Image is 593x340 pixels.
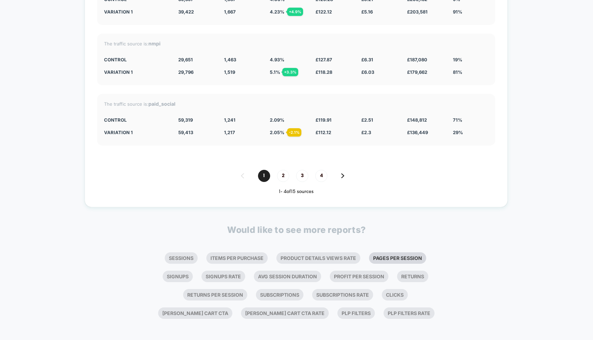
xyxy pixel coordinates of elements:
[224,130,235,135] span: 1,217
[397,271,428,282] li: Returns
[453,69,488,75] div: 81%
[287,8,303,16] div: + 4.9 %
[165,252,198,264] li: Sessions
[104,69,168,75] div: Variation 1
[382,289,408,300] li: Clicks
[287,128,301,137] div: - 2.1 %
[163,271,193,282] li: Signups
[270,117,284,123] span: 2.09 %
[178,130,193,135] span: 59,413
[384,307,435,319] li: Plp Filters Rate
[316,117,332,123] span: £ 119.91
[316,69,332,75] span: £ 118.28
[104,130,168,135] div: Variation 1
[224,117,235,123] span: 1,241
[224,57,236,62] span: 1,463
[312,289,373,300] li: Subscriptions Rate
[104,117,168,123] div: CONTROL
[224,69,235,75] span: 1,519
[296,170,308,182] span: 3
[270,69,280,75] span: 5.1 %
[341,173,344,178] img: pagination forward
[97,189,495,195] div: 1 - 4 of 15 sources
[407,117,427,123] span: £ 148,812
[224,9,236,15] span: 1,667
[361,130,371,135] span: £ 2.3
[330,271,388,282] li: Profit Per Session
[178,9,194,15] span: 39,422
[282,68,298,76] div: + 3.3 %
[270,9,284,15] span: 4.23 %
[277,170,289,182] span: 2
[104,57,168,62] div: CONTROL
[254,271,321,282] li: Avg Session Duration
[453,130,488,135] div: 29%
[361,69,374,75] span: £ 6.03
[270,130,284,135] span: 2.05 %
[316,9,332,15] span: £ 122.12
[453,117,488,123] div: 71%
[407,69,427,75] span: £ 179,662
[337,307,375,319] li: Plp Filters
[315,170,327,182] span: 4
[361,9,373,15] span: £ 5.16
[316,57,332,62] span: £ 127.87
[453,9,488,15] div: 91%
[453,57,488,62] div: 19%
[206,252,268,264] li: Items Per Purchase
[227,225,366,235] p: Would like to see more reports?
[407,9,428,15] span: £ 203,581
[270,57,284,62] span: 4.93 %
[201,271,245,282] li: Signups Rate
[361,117,373,123] span: £ 2.51
[407,57,427,62] span: £ 187,080
[158,307,232,319] li: [PERSON_NAME] Cart Cta
[104,41,488,46] div: The traffic source is:
[148,41,161,46] strong: nmpi
[104,9,168,15] div: Variation 1
[178,57,193,62] span: 29,651
[276,252,360,264] li: Product Details Views Rate
[178,117,193,123] span: 59,319
[178,69,194,75] span: 29,796
[148,101,175,107] strong: paid_social
[256,289,303,300] li: Subscriptions
[104,101,488,107] div: The traffic source is:
[316,130,331,135] span: £ 112.12
[369,252,426,264] li: Pages Per Session
[183,289,247,300] li: Returns Per Session
[361,57,373,62] span: £ 6.31
[241,307,329,319] li: [PERSON_NAME] Cart Cta Rate
[407,130,428,135] span: £ 136,449
[258,170,270,182] span: 1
